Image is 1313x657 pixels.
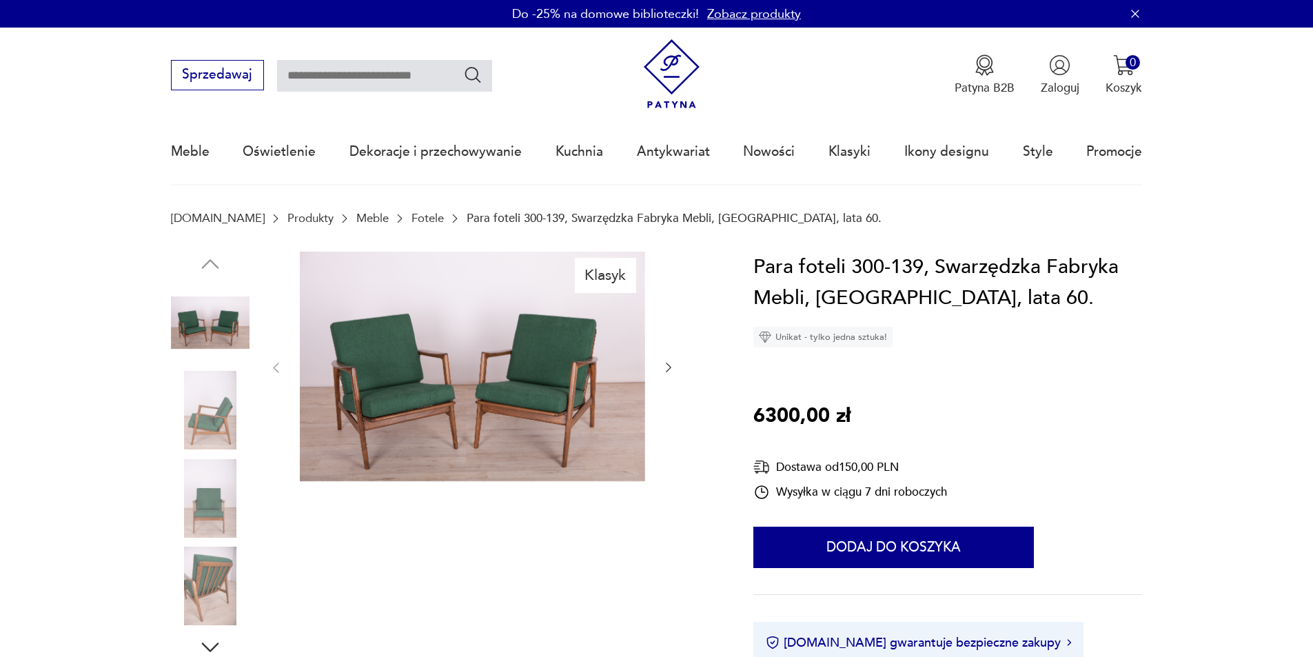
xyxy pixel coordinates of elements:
[753,458,947,476] div: Dostawa od 150,00 PLN
[955,54,1015,96] a: Ikona medaluPatyna B2B
[171,212,265,225] a: [DOMAIN_NAME]
[171,70,264,81] a: Sprzedawaj
[411,212,444,225] a: Fotele
[243,120,316,183] a: Oświetlenie
[171,283,250,362] img: Zdjęcie produktu Para foteli 300-139, Swarzędzka Fabryka Mebli, Polska, lata 60.
[707,6,801,23] a: Zobacz produkty
[759,331,771,343] img: Ikona diamentu
[300,252,645,482] img: Zdjęcie produktu Para foteli 300-139, Swarzędzka Fabryka Mebli, Polska, lata 60.
[1049,54,1070,76] img: Ikonka użytkownika
[171,120,210,183] a: Meble
[637,120,710,183] a: Antykwariat
[287,212,334,225] a: Produkty
[575,258,636,292] div: Klasyk
[828,120,871,183] a: Klasyki
[467,212,882,225] p: Para foteli 300-139, Swarzędzka Fabryka Mebli, [GEOGRAPHIC_DATA], lata 60.
[766,634,1071,651] button: [DOMAIN_NAME] gwarantuje bezpieczne zakupy
[356,212,389,225] a: Meble
[753,527,1034,568] button: Dodaj do koszyka
[637,39,706,109] img: Patyna - sklep z meblami i dekoracjami vintage
[349,120,522,183] a: Dekoracje i przechowywanie
[171,547,250,625] img: Zdjęcie produktu Para foteli 300-139, Swarzędzka Fabryka Mebli, Polska, lata 60.
[766,636,780,649] img: Ikona certyfikatu
[955,54,1015,96] button: Patyna B2B
[955,80,1015,96] p: Patyna B2B
[171,459,250,538] img: Zdjęcie produktu Para foteli 300-139, Swarzędzka Fabryka Mebli, Polska, lata 60.
[1041,80,1079,96] p: Zaloguj
[1023,120,1053,183] a: Style
[974,54,995,76] img: Ikona medalu
[1067,639,1071,646] img: Ikona strzałki w prawo
[753,401,851,432] p: 6300,00 zł
[556,120,603,183] a: Kuchnia
[463,65,483,85] button: Szukaj
[1113,54,1134,76] img: Ikona koszyka
[1086,120,1142,183] a: Promocje
[171,60,264,90] button: Sprzedawaj
[904,120,989,183] a: Ikony designu
[1106,54,1142,96] button: 0Koszyk
[1041,54,1079,96] button: Zaloguj
[753,327,893,347] div: Unikat - tylko jedna sztuka!
[1126,55,1140,70] div: 0
[171,371,250,449] img: Zdjęcie produktu Para foteli 300-139, Swarzędzka Fabryka Mebli, Polska, lata 60.
[1106,80,1142,96] p: Koszyk
[753,252,1142,314] h1: Para foteli 300-139, Swarzędzka Fabryka Mebli, [GEOGRAPHIC_DATA], lata 60.
[512,6,699,23] p: Do -25% na domowe biblioteczki!
[753,458,770,476] img: Ikona dostawy
[743,120,795,183] a: Nowości
[753,484,947,501] div: Wysyłka w ciągu 7 dni roboczych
